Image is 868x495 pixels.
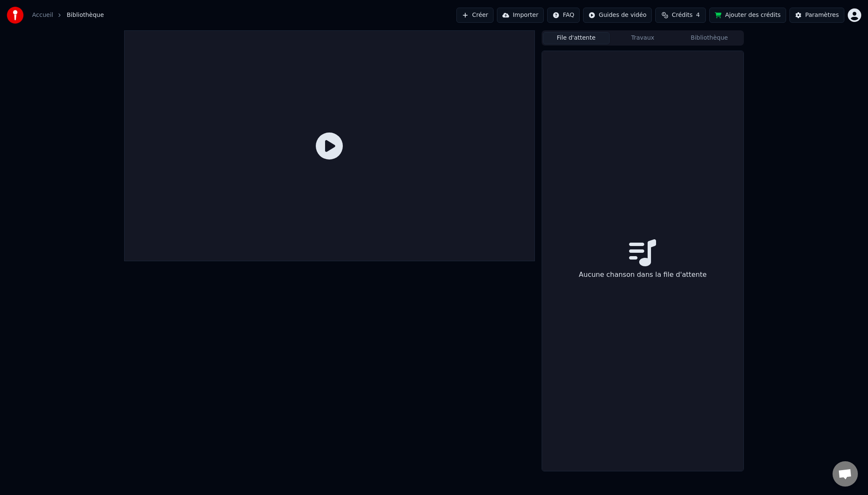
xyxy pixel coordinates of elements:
[709,8,786,23] button: Ajouter des crédits
[547,8,580,23] button: FAQ
[456,8,494,23] button: Créer
[583,8,652,23] button: Guides de vidéo
[672,11,692,19] span: Crédits
[543,32,610,44] button: File d'attente
[32,11,53,19] a: Accueil
[575,266,710,283] div: Aucune chanson dans la file d'attente
[67,11,104,19] span: Bibliothèque
[805,11,839,19] div: Paramètres
[655,8,706,23] button: Crédits4
[833,461,858,487] a: Ouvrir le chat
[676,32,743,44] button: Bibliothèque
[497,8,544,23] button: Importer
[696,11,700,19] span: 4
[610,32,676,44] button: Travaux
[32,11,104,19] nav: breadcrumb
[7,7,24,24] img: youka
[789,8,844,23] button: Paramètres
